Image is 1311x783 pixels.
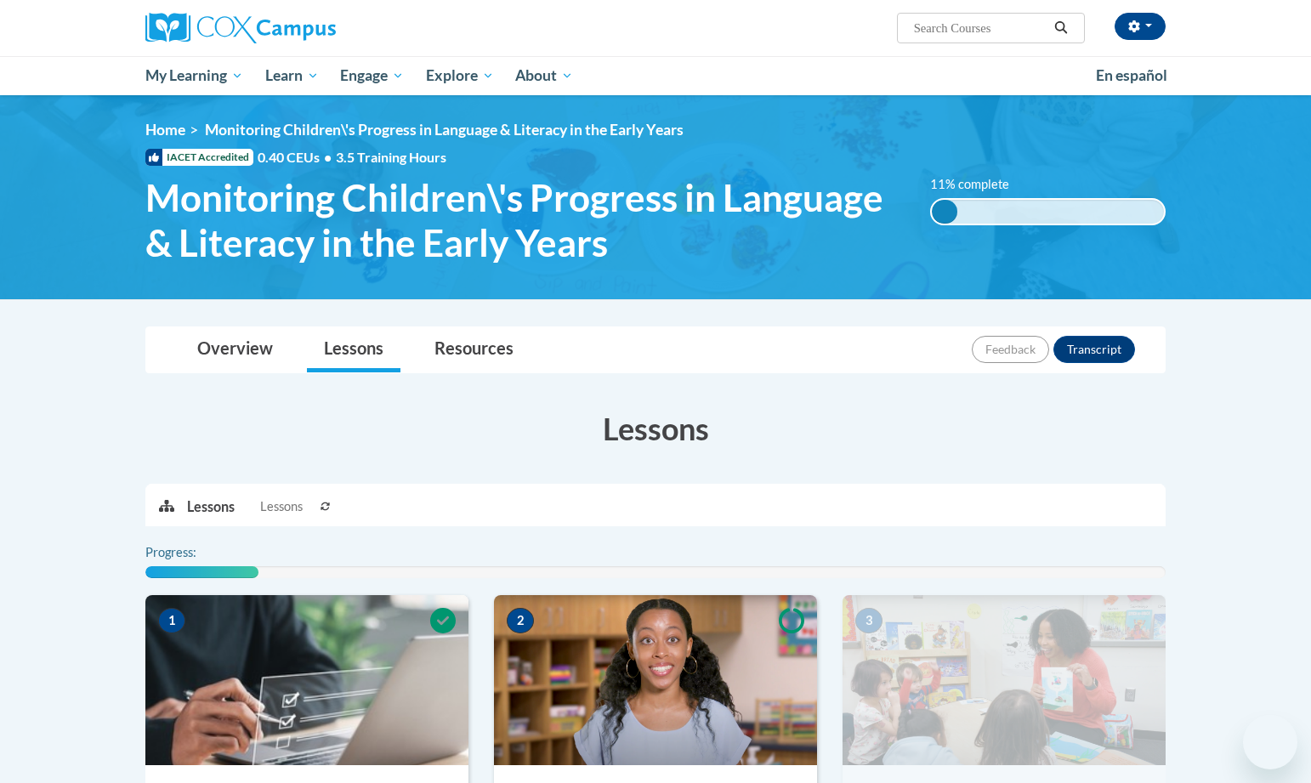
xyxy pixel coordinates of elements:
span: My Learning [145,65,243,86]
a: About [505,56,585,95]
span: Monitoring Children\'s Progress in Language & Literacy in the Early Years [205,121,684,139]
div: 11% complete [932,200,957,224]
img: Course Image [494,595,817,765]
span: 0.40 CEUs [258,148,336,167]
button: Search [1048,18,1074,38]
span: Monitoring Children\'s Progress in Language & Literacy in the Early Years [145,175,905,265]
span: • [324,149,332,165]
span: 3 [855,608,883,633]
span: 2 [507,608,534,633]
input: Search Courses [912,18,1048,38]
p: Lessons [187,497,235,516]
span: Lessons [260,497,303,516]
a: Learn [254,56,330,95]
button: Account Settings [1115,13,1166,40]
span: 3.5 Training Hours [336,149,446,165]
a: Explore [415,56,505,95]
a: My Learning [134,56,254,95]
span: Engage [340,65,404,86]
a: Lessons [307,327,400,372]
button: Transcript [1053,336,1135,363]
iframe: Button to launch messaging window [1243,715,1297,769]
img: Cox Campus [145,13,336,43]
div: Main menu [120,56,1191,95]
img: Course Image [843,595,1166,765]
a: En español [1085,58,1178,94]
span: En español [1096,66,1167,84]
span: Learn [265,65,319,86]
a: Cox Campus [145,13,468,43]
span: 1 [158,608,185,633]
label: 11% complete [930,175,1028,194]
a: Home [145,121,185,139]
label: Progress: [145,543,243,562]
a: Engage [329,56,415,95]
span: Explore [426,65,494,86]
h3: Lessons [145,407,1166,450]
img: Course Image [145,595,468,765]
span: About [515,65,573,86]
a: Resources [417,327,531,372]
span: IACET Accredited [145,149,253,166]
button: Feedback [972,336,1049,363]
a: Overview [180,327,290,372]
